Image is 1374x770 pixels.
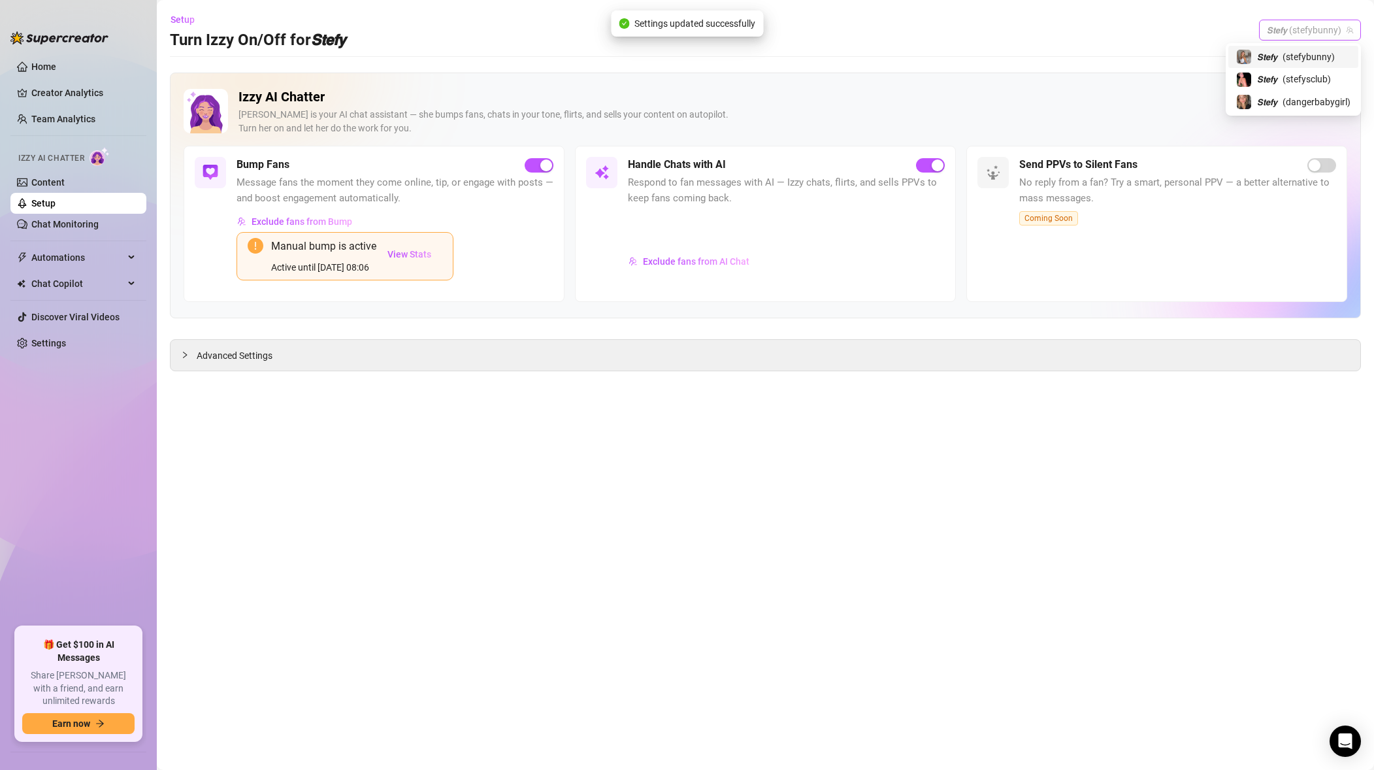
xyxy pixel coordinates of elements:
h5: Bump Fans [237,157,289,173]
span: 𝙎𝙩𝙚𝙛𝙮 (stefybunny) [1267,20,1353,40]
button: Earn nowarrow-right [22,713,135,734]
h5: Send PPVs to Silent Fans [1019,157,1137,173]
img: svg%3e [594,165,610,180]
img: 𝙎𝙩𝙚𝙛𝙮 (@dangerbabygirl) [1237,95,1251,109]
img: Chat Copilot [17,279,25,288]
button: Exclude fans from Bump [237,211,353,232]
span: Settings updated successfully [634,16,755,31]
a: Content [31,177,65,188]
a: Home [31,61,56,72]
span: ( stefybunny ) [1283,50,1335,64]
span: Exclude fans from Bump [252,216,352,227]
img: AI Chatter [90,147,110,166]
span: Izzy AI Chatter [18,152,84,165]
a: Team Analytics [31,114,95,124]
span: check-circle [619,18,629,29]
button: Exclude fans from AI Chat [628,251,750,272]
img: svg%3e [237,217,246,226]
span: Share [PERSON_NAME] with a friend, and earn unlimited rewards [22,669,135,708]
a: Setup [31,198,56,209]
span: 𝙎𝙩𝙚𝙛𝙮 [1257,95,1277,109]
h5: Handle Chats with AI [628,157,726,173]
span: ( dangerbabygirl ) [1283,95,1350,109]
div: [PERSON_NAME] is your AI chat assistant — she bumps fans, chats in your tone, flirts, and sells y... [238,108,1307,135]
img: 𝙎𝙩𝙚𝙛𝙮 (@stefybunny) [1237,50,1251,64]
span: thunderbolt [17,252,27,263]
span: Automations [31,247,124,268]
img: Izzy AI Chatter [184,89,228,133]
span: Coming Soon [1019,211,1078,226]
span: 𝙎𝙩𝙚𝙛𝙮 [1257,50,1277,64]
div: Open Intercom Messenger [1330,726,1361,757]
span: Message fans the moment they come online, tip, or engage with posts — and boost engagement automa... [237,175,553,206]
h2: Izzy AI Chatter [238,89,1307,105]
a: Creator Analytics [31,82,136,103]
span: ( stefysclub ) [1283,72,1331,86]
img: logo-BBDzfeDw.svg [10,31,108,44]
span: No reply from a fan? Try a smart, personal PPV — a better alternative to mass messages. [1019,175,1336,206]
span: Exclude fans from AI Chat [643,256,749,267]
span: exclamation-circle [248,238,263,254]
span: 𝙎𝙩𝙚𝙛𝙮 [1257,72,1277,86]
div: Manual bump is active [271,238,376,254]
div: collapsed [181,348,197,362]
span: team [1346,26,1354,34]
div: Active until [DATE] 08:06 [271,260,376,275]
img: 𝙎𝙩𝙚𝙛𝙮 (@stefysclub) [1237,73,1251,87]
h3: Turn Izzy On/Off for 𝙎𝙩𝙚𝙛𝙮 [170,30,346,51]
a: Discover Viral Videos [31,312,120,322]
a: Chat Monitoring [31,219,99,229]
button: View Stats [376,238,442,271]
span: collapsed [181,351,189,359]
span: Earn now [52,718,90,729]
span: arrow-right [95,719,105,728]
span: Chat Copilot [31,273,124,294]
span: 🎁 Get $100 in AI Messages [22,639,135,664]
img: svg%3e [629,257,638,266]
span: Setup [171,14,195,25]
span: Advanced Settings [197,348,272,363]
button: Setup [170,9,205,30]
img: svg%3e [203,165,218,180]
span: View Stats [387,249,431,259]
img: svg%3e [985,165,1001,180]
a: Settings [31,338,66,348]
span: Respond to fan messages with AI — Izzy chats, flirts, and sells PPVs to keep fans coming back. [628,175,945,206]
